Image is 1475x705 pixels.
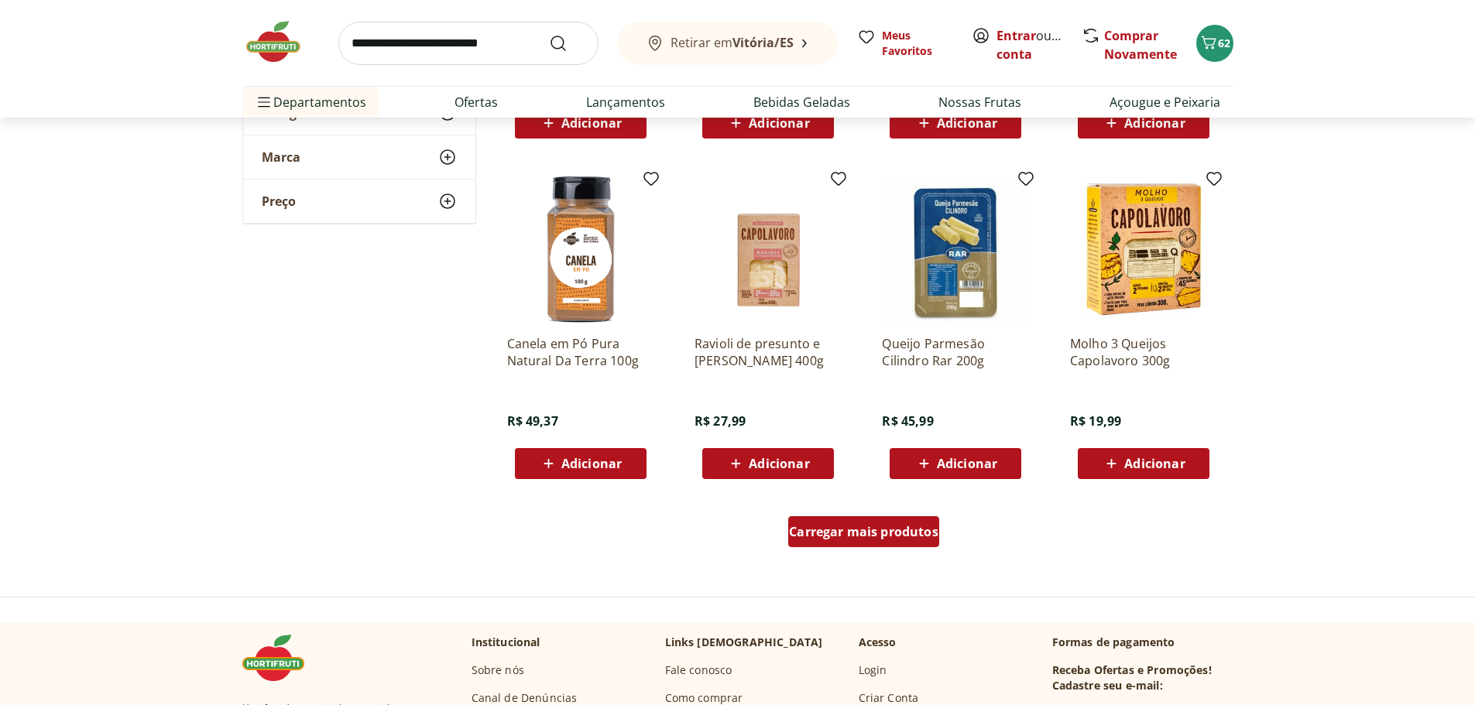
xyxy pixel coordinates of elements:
[996,27,1082,63] a: Criar conta
[1110,93,1220,111] a: Açougue e Peixaria
[243,180,475,223] button: Preço
[996,26,1065,63] span: ou
[859,635,897,650] p: Acesso
[242,19,320,65] img: Hortifruti
[338,22,599,65] input: search
[749,457,809,470] span: Adicionar
[749,117,809,129] span: Adicionar
[702,448,834,479] button: Adicionar
[515,448,647,479] button: Adicionar
[890,108,1021,139] button: Adicionar
[1078,448,1209,479] button: Adicionar
[1052,662,1212,678] h3: Receba Ofertas e Promoções!
[695,335,842,369] a: Ravioli de presunto e [PERSON_NAME] 400g
[937,117,997,129] span: Adicionar
[549,34,586,53] button: Submit Search
[1078,108,1209,139] button: Adicionar
[255,84,366,121] span: Departamentos
[243,135,475,179] button: Marca
[507,335,654,369] a: Canela em Pó Pura Natural Da Terra 100g
[1196,25,1233,62] button: Carrinho
[695,176,842,323] img: Ravioli de presunto e queijo Capolavoro 400g
[996,27,1036,44] a: Entrar
[617,22,839,65] button: Retirar emVitória/ES
[242,635,320,681] img: Hortifruti
[695,412,746,430] span: R$ 27,99
[507,412,558,430] span: R$ 49,37
[857,28,953,59] a: Meus Favoritos
[255,84,273,121] button: Menu
[455,93,498,111] a: Ofertas
[262,149,300,165] span: Marca
[732,34,794,51] b: Vitória/ES
[1070,412,1121,430] span: R$ 19,99
[472,662,524,678] a: Sobre nós
[882,176,1029,323] img: Queijo Parmesão Cilindro Rar 200g
[702,108,834,139] button: Adicionar
[586,93,665,111] a: Lançamentos
[262,193,296,209] span: Preço
[1052,678,1163,693] h3: Cadastre seu e-mail:
[937,457,997,470] span: Adicionar
[515,108,647,139] button: Adicionar
[1124,457,1185,470] span: Adicionar
[859,662,887,678] a: Login
[788,516,939,553] a: Carregar mais produtos
[882,335,1029,369] a: Queijo Parmesão Cilindro Rar 200g
[507,176,654,323] img: Canela em Pó Pura Natural Da Terra 100g
[1052,635,1233,650] p: Formas de pagamento
[753,93,850,111] a: Bebidas Geladas
[1070,176,1217,323] img: Molho 3 Queijos Capolavoro 300g
[1104,27,1177,63] a: Comprar Novamente
[789,525,938,538] span: Carregar mais produtos
[561,117,622,129] span: Adicionar
[1218,36,1230,50] span: 62
[665,635,823,650] p: Links [DEMOGRAPHIC_DATA]
[561,457,622,470] span: Adicionar
[882,28,953,59] span: Meus Favoritos
[882,412,933,430] span: R$ 45,99
[472,635,540,650] p: Institucional
[665,662,732,678] a: Fale conosco
[671,36,794,50] span: Retirar em
[1124,117,1185,129] span: Adicionar
[1070,335,1217,369] a: Molho 3 Queijos Capolavoro 300g
[938,93,1021,111] a: Nossas Frutas
[890,448,1021,479] button: Adicionar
